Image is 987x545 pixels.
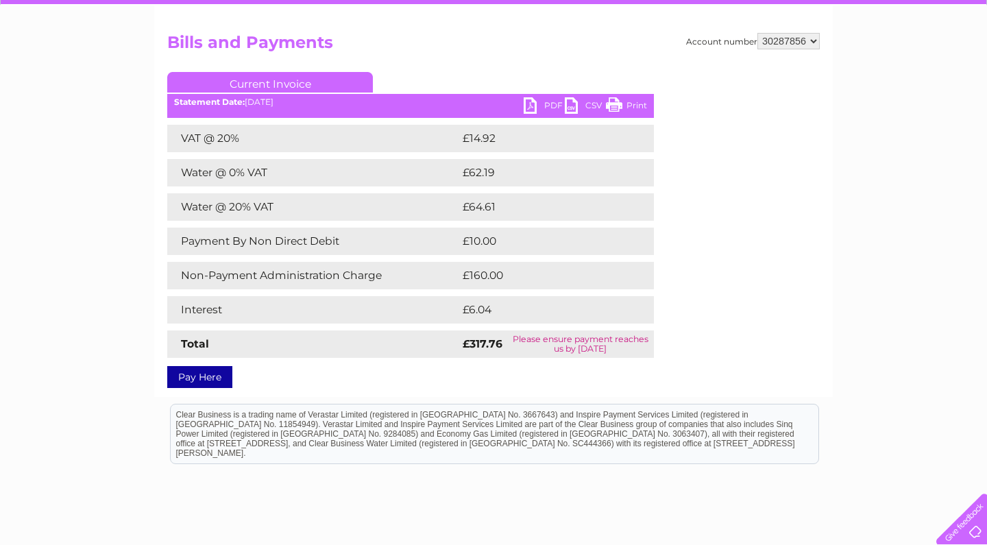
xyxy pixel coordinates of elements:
strong: Total [181,337,209,350]
h2: Bills and Payments [167,33,820,59]
div: Account number [686,33,820,49]
div: [DATE] [167,97,654,107]
b: Statement Date: [174,97,245,107]
td: Water @ 0% VAT [167,159,459,186]
a: Pay Here [167,366,232,388]
td: Water @ 20% VAT [167,193,459,221]
a: CSV [565,97,606,117]
a: PDF [524,97,565,117]
div: Clear Business is a trading name of Verastar Limited (registered in [GEOGRAPHIC_DATA] No. 3667643... [171,8,818,66]
td: £14.92 [459,125,625,152]
a: Blog [868,58,888,69]
a: Print [606,97,647,117]
td: £6.04 [459,296,622,324]
img: logo.png [34,36,104,77]
td: Non-Payment Administration Charge [167,262,459,289]
td: £10.00 [459,228,626,255]
a: Water [746,58,772,69]
td: Interest [167,296,459,324]
td: VAT @ 20% [167,125,459,152]
a: Energy [780,58,810,69]
td: £160.00 [459,262,629,289]
td: Payment By Non Direct Debit [167,228,459,255]
a: Current Invoice [167,72,373,93]
td: £64.61 [459,193,625,221]
a: Log out [942,58,974,69]
td: £62.19 [459,159,625,186]
td: Please ensure payment reaches us by [DATE] [507,330,654,358]
a: Telecoms [818,58,860,69]
strong: £317.76 [463,337,502,350]
a: Contact [896,58,929,69]
a: 0333 014 3131 [729,7,823,24]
